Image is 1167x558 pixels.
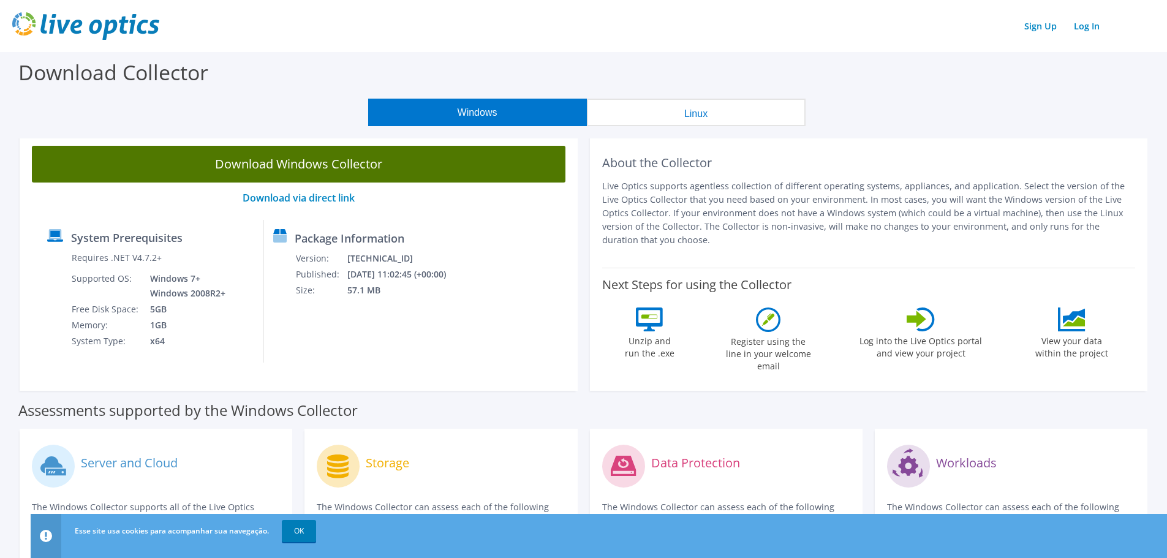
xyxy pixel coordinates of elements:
span: Esse site usa cookies para acompanhar sua navegação. [75,526,269,536]
td: Windows 7+ Windows 2008R2+ [141,271,228,301]
label: View your data within the project [1027,331,1116,360]
button: Windows [368,99,587,126]
label: Register using the line in your welcome email [722,332,814,372]
label: Package Information [295,232,404,244]
label: Requires .NET V4.7.2+ [72,252,162,264]
label: Download Collector [18,58,208,86]
td: Free Disk Space: [71,301,141,317]
label: Unzip and run the .exe [621,331,678,360]
td: Supported OS: [71,271,141,301]
td: System Type: [71,333,141,349]
td: Size: [295,282,347,298]
p: The Windows Collector can assess each of the following applications. [887,500,1135,527]
a: Sign Up [1018,17,1063,35]
a: Download via direct link [243,191,355,205]
td: [TECHNICAL_ID] [347,251,462,266]
h2: About the Collector [602,156,1136,170]
a: Download Windows Collector [32,146,565,183]
label: Workloads [936,457,997,469]
p: The Windows Collector can assess each of the following DPS applications. [602,500,850,527]
label: Log into the Live Optics portal and view your project [859,331,983,360]
label: Data Protection [651,457,740,469]
td: 1GB [141,317,228,333]
p: The Windows Collector can assess each of the following storage systems. [317,500,565,527]
p: Live Optics supports agentless collection of different operating systems, appliances, and applica... [602,179,1136,247]
img: live_optics_svg.svg [12,12,159,40]
td: x64 [141,333,228,349]
td: [DATE] 11:02:45 (+00:00) [347,266,462,282]
p: The Windows Collector supports all of the Live Optics compute and cloud assessments. [32,500,280,527]
label: Storage [366,457,409,469]
label: Server and Cloud [81,457,178,469]
label: Assessments supported by the Windows Collector [18,404,358,417]
td: Version: [295,251,347,266]
label: Next Steps for using the Collector [602,277,791,292]
td: 57.1 MB [347,282,462,298]
td: Published: [295,266,347,282]
td: 5GB [141,301,228,317]
label: System Prerequisites [71,232,183,244]
a: OK [282,520,316,542]
td: Memory: [71,317,141,333]
button: Linux [587,99,806,126]
a: Log In [1068,17,1106,35]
